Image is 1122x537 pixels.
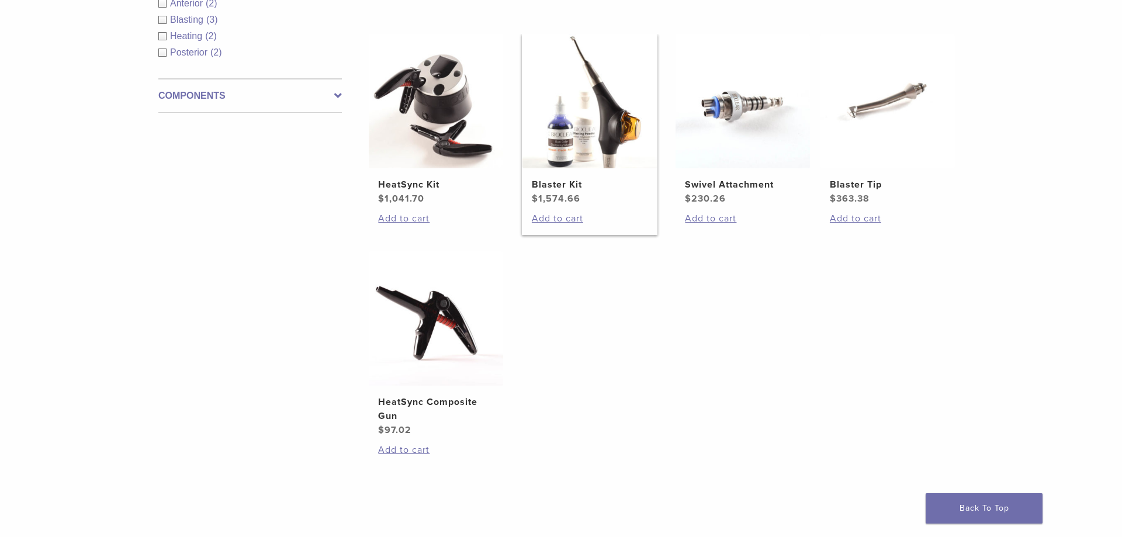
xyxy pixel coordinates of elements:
a: Swivel AttachmentSwivel Attachment $230.26 [675,34,811,206]
a: HeatSync KitHeatSync Kit $1,041.70 [368,34,504,206]
a: Add to cart: “Blaster Kit” [532,212,647,226]
a: Blaster TipBlaster Tip $363.38 [820,34,956,206]
span: Blasting [170,15,206,25]
span: (3) [206,15,218,25]
a: Add to cart: “Swivel Attachment” [685,212,801,226]
a: Add to cart: “Blaster Tip” [830,212,946,226]
h2: HeatSync Composite Gun [378,395,494,423]
a: HeatSync Composite GunHeatSync Composite Gun $97.02 [368,251,504,437]
bdi: 230.26 [685,193,726,205]
a: Back To Top [926,493,1043,524]
bdi: 1,041.70 [378,193,424,205]
bdi: 1,574.66 [532,193,580,205]
span: (2) [205,31,217,41]
h2: HeatSync Kit [378,178,494,192]
span: $ [532,193,538,205]
img: Swivel Attachment [676,34,810,168]
h2: Blaster Tip [830,178,946,192]
img: Blaster Kit [522,34,657,168]
span: $ [685,193,691,205]
span: (2) [210,47,222,57]
span: $ [378,193,385,205]
bdi: 363.38 [830,193,870,205]
img: HeatSync Composite Gun [369,251,503,386]
img: HeatSync Kit [369,34,503,168]
bdi: 97.02 [378,424,411,436]
h2: Blaster Kit [532,178,647,192]
span: Heating [170,31,205,41]
a: Blaster KitBlaster Kit $1,574.66 [522,34,658,206]
span: $ [378,424,385,436]
label: Components [158,89,342,103]
h2: Swivel Attachment [685,178,801,192]
span: Posterior [170,47,210,57]
a: Add to cart: “HeatSync Kit” [378,212,494,226]
span: $ [830,193,836,205]
img: Blaster Tip [820,34,955,168]
a: Add to cart: “HeatSync Composite Gun” [378,443,494,457]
